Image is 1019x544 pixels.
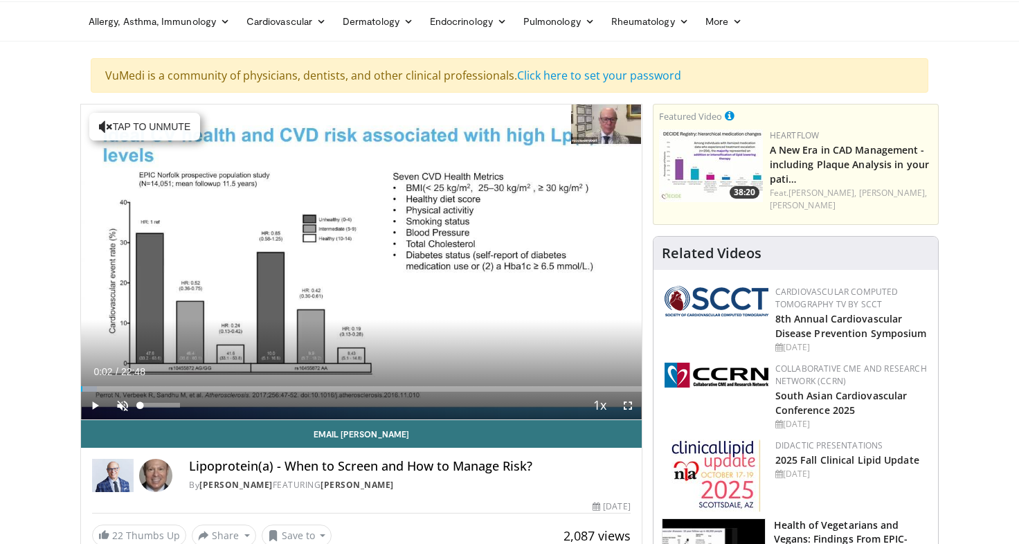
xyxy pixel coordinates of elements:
a: Cardiovascular Computed Tomography TV by SCCT [775,286,899,310]
div: Feat. [770,187,932,212]
h4: Related Videos [662,245,761,262]
a: Cardiovascular [238,8,334,35]
h4: Lipoprotein(a) - When to Screen and How to Manage Risk? [189,459,631,474]
div: By FEATURING [189,479,631,491]
button: Play [81,392,109,419]
a: South Asian Cardiovascular Conference 2025 [775,389,908,417]
a: [PERSON_NAME], [788,187,856,199]
a: Collaborative CME and Research Network (CCRN) [775,363,927,387]
span: 0:02 [93,366,112,377]
span: 22 [112,529,123,542]
small: Featured Video [659,110,722,123]
span: 22:48 [121,366,145,377]
a: [PERSON_NAME] [770,199,836,211]
img: Avatar [139,459,172,492]
div: [DATE] [593,500,630,513]
a: Email [PERSON_NAME] [81,420,642,448]
a: Heartflow [770,129,820,141]
a: Pulmonology [515,8,603,35]
a: Click here to set your password [517,68,681,83]
div: [DATE] [775,468,927,480]
img: Dr. Robert S. Rosenson [92,459,134,492]
img: 51a70120-4f25-49cc-93a4-67582377e75f.png.150x105_q85_autocrop_double_scale_upscale_version-0.2.png [665,286,768,316]
a: 8th Annual Cardiovascular Disease Prevention Symposium [775,312,927,340]
button: Tap to unmute [89,113,200,140]
div: [DATE] [775,341,927,354]
div: Progress Bar [81,386,642,392]
video-js: Video Player [81,105,642,420]
a: [PERSON_NAME], [859,187,927,199]
button: Playback Rate [586,392,614,419]
div: Didactic Presentations [775,439,927,452]
button: Fullscreen [614,392,642,419]
a: 2025 Fall Clinical Lipid Update [775,453,919,466]
a: [PERSON_NAME] [321,479,394,491]
img: d65bce67-f81a-47c5-b47d-7b8806b59ca8.jpg.150x105_q85_autocrop_double_scale_upscale_version-0.2.jpg [671,439,761,512]
a: 38:20 [659,129,763,202]
img: a04ee3ba-8487-4636-b0fb-5e8d268f3737.png.150x105_q85_autocrop_double_scale_upscale_version-0.2.png [665,363,768,388]
a: Dermatology [334,8,422,35]
div: VuMedi is a community of physicians, dentists, and other clinical professionals. [91,58,928,93]
a: More [697,8,750,35]
span: 2,087 views [563,527,631,544]
a: Endocrinology [422,8,515,35]
a: A New Era in CAD Management - including Plaque Analysis in your pati… [770,143,929,185]
a: [PERSON_NAME] [199,479,273,491]
span: / [116,366,118,377]
div: Volume Level [140,403,179,408]
a: Rheumatology [603,8,697,35]
img: 738d0e2d-290f-4d89-8861-908fb8b721dc.150x105_q85_crop-smart_upscale.jpg [659,129,763,202]
div: [DATE] [775,418,927,430]
a: Allergy, Asthma, Immunology [80,8,238,35]
span: 38:20 [730,186,759,199]
button: Unmute [109,392,136,419]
